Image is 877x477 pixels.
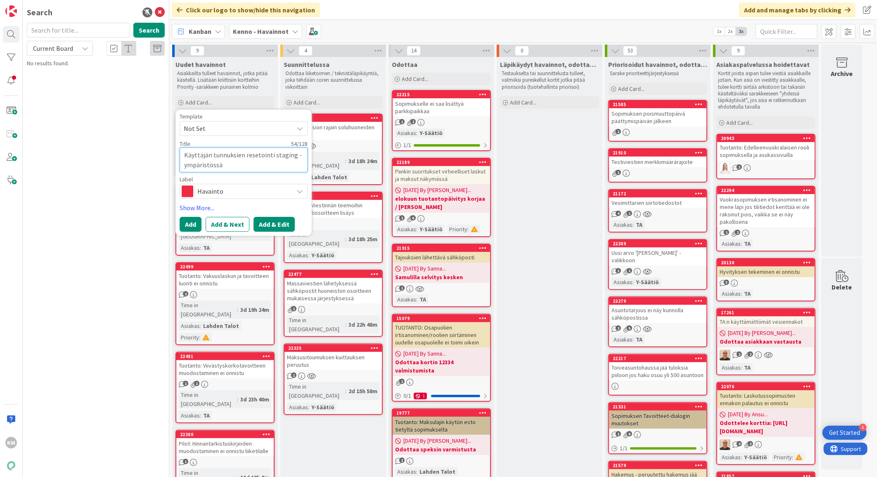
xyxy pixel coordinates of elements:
[393,91,490,116] div: 22215Sopimukselle ei saa lisättyä parkkipaikkaa
[731,46,745,56] span: 9
[393,409,490,435] div: 19777Tuotanto: Maksulajin käytön esto tietyltä sopimukselta
[27,23,130,38] input: Search for title...
[720,453,741,462] div: Asiakas
[284,192,383,263] a: 22489Tuotanto: Viestinnän teemoihin sähköpostiosoitteen lisäysTime in [GEOGRAPHIC_DATA]:3d 18h 25...
[609,190,706,208] div: 21172Vesimittarien siirtotiedostot
[859,424,867,431] div: 4
[725,27,736,36] span: 2x
[609,403,706,411] div: 21331
[393,244,490,263] div: 21915Tajouksien lähettävä sähköposti
[609,197,706,208] div: Vesimittarien siirtotiedostot
[200,243,201,252] span: :
[176,431,274,438] div: 22380
[609,149,706,157] div: 21910
[175,352,275,423] a: 22481Tuotanto: Viivästyskorkotavoitteen muodostaminen ei onnistuTime in [GEOGRAPHIC_DATA]:3d 23h ...
[416,295,417,304] span: :
[396,159,490,165] div: 22189
[609,297,706,305] div: 22279
[717,163,815,173] div: SL
[237,395,238,404] span: :
[500,60,599,69] span: Läpikäydyt havainnot, odottaa priorisointia
[717,439,815,450] div: MK
[414,393,427,399] div: 1
[395,225,416,234] div: Asiakas
[237,305,238,314] span: :
[345,387,346,396] span: :
[172,2,320,17] div: Click our logo to show/hide this navigation
[206,217,249,232] button: Add & Next
[741,239,742,248] span: :
[633,278,634,287] span: :
[618,85,645,93] span: Add Card...
[399,458,405,463] span: 2
[392,60,417,69] span: Odottaa
[515,46,529,56] span: 0
[284,278,382,304] div: Massaviestien lähetyksessä sähköpostit huoneiston osoitteen mukaisessa järjestyksessä
[627,325,632,331] span: 5
[720,419,812,435] b: Odottelee korttia: [URL][DOMAIN_NAME]
[613,356,706,361] div: 22217
[627,268,632,273] span: 1
[403,437,471,445] span: [DATE] By [PERSON_NAME]...
[180,264,274,270] div: 22499
[609,411,706,429] div: Sopimuksen Tavoitteet-dialogin muutokset
[308,251,309,260] span: :
[180,176,193,182] span: Label
[403,141,411,150] span: 1 / 1
[609,149,706,167] div: 21910Testiviestien merkkimäärärajoite
[717,350,815,361] div: MK
[609,355,706,380] div: 22217Toiveasuntohaussa jää tuloksia piiloon jos haku osuu yli 500 asuntoon
[737,164,742,170] span: 1
[392,314,491,402] a: 15079TUOTANTO: Osapuolien irtisanominen/roolien siirtäminen uudelle osapuolelle ei toimi oikein[D...
[403,186,471,195] span: [DATE] By [PERSON_NAME]...
[393,166,490,184] div: Pankin suoritukset virheelliset laskut ja maksut näkymässä
[197,185,289,197] span: Havainto
[179,411,200,420] div: Asiakas
[467,225,469,234] span: :
[447,225,467,234] div: Priority
[176,438,274,456] div: Pilot: Hinnantarkistuskirjeiden muodostaminen ei onnistu liiketilalle
[717,383,815,390] div: 22076
[717,390,815,408] div: Tuotanto: Laskutussopimusten ennakon palautus ei onnistu
[284,122,382,140] div: Asunnot-osion rajain soluhuoneiden kanssa
[612,278,633,287] div: Asiakas
[284,271,382,304] div: 22477Massaviestien lähetyksessä sähköpostit huoneiston osoitteen mukaisessa järjestyksessä
[393,409,490,417] div: 19777
[199,333,200,342] span: :
[399,379,405,384] span: 2
[634,278,661,287] div: Y-Säätiö
[720,337,812,346] b: Odottaa asiakkaan vastausta
[609,157,706,167] div: Testiviestien merkkimäärärajoite
[176,353,274,360] div: 22481
[395,273,488,281] b: Samulilla selvitys kesken
[613,404,706,410] div: 21331
[345,320,346,329] span: :
[284,192,382,200] div: 22489
[287,316,345,334] div: Time in [GEOGRAPHIC_DATA]
[284,114,382,140] div: 22468Asunnot-osion rajain soluhuoneiden kanssa
[193,140,308,147] div: 54 / 128
[27,59,165,68] div: No results found.
[183,291,188,297] span: 2
[792,453,793,462] span: :
[609,305,706,323] div: Asuntotarjous ei näy kunnolla sähköpostissa
[393,322,490,348] div: TUOTANTO: Osapuolien irtisanominen/roolien siirtäminen uudelle osapuolelle ei toimi oikein
[288,193,382,199] div: 22489
[291,306,296,311] span: 1
[284,344,382,370] div: 22335Maksusitoumuksen kuittauksen peruutus
[736,27,747,36] span: 3x
[393,315,490,348] div: 15079TUOTANTO: Osapuolien irtisanominen/roolien siirtäminen uudelle osapuolelle ei toimi oikein
[287,152,345,170] div: Time in [GEOGRAPHIC_DATA]
[741,363,742,372] span: :
[616,211,621,216] span: 4
[184,123,287,134] span: Not Set
[616,129,621,134] span: 1
[609,247,706,266] div: Uusi arvo '[PERSON_NAME]' - valikkoon
[194,381,199,386] span: 1
[721,260,815,266] div: 20130
[608,239,707,290] a: 22389Uusi arvo '[PERSON_NAME]' - valikkoonAsiakas:Y-Säätiö
[741,453,742,462] span: :
[176,431,274,456] div: 22380Pilot: Hinnantarkistuskirjeiden muodostaminen ei onnistu liiketilalle
[309,173,349,182] div: Lahden Talot
[720,350,730,361] img: MK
